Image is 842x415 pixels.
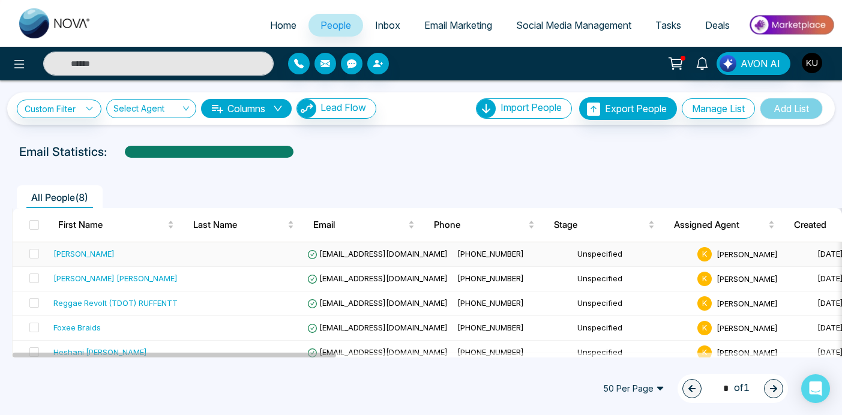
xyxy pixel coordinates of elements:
span: [EMAIL_ADDRESS][DOMAIN_NAME] [307,298,448,308]
div: [PERSON_NAME] [53,248,115,260]
a: Email Marketing [412,14,504,37]
a: Home [258,14,308,37]
span: [PERSON_NAME] [717,323,778,332]
span: Home [270,19,296,31]
span: K [697,345,712,360]
th: Email [304,208,424,242]
button: AVON AI [717,52,790,75]
a: People [308,14,363,37]
button: Columnsdown [201,99,292,118]
img: Nova CRM Logo [19,8,91,38]
span: Social Media Management [516,19,631,31]
span: AVON AI [741,56,780,71]
img: Lead Flow [297,99,316,118]
button: Export People [579,97,677,120]
th: Last Name [184,208,304,242]
span: First Name [58,218,165,232]
span: Export People [605,103,667,115]
a: Custom Filter [17,100,101,118]
span: down [273,104,283,113]
a: Tasks [643,14,693,37]
span: [PERSON_NAME] [717,347,778,357]
div: [PERSON_NAME] [PERSON_NAME] [53,272,178,284]
th: First Name [49,208,184,242]
span: of 1 [716,380,750,396]
span: Lead Flow [320,101,366,113]
span: [EMAIL_ADDRESS][DOMAIN_NAME] [307,273,448,283]
span: [PHONE_NUMBER] [457,249,524,258]
span: Deals [705,19,730,31]
div: Foxee Braids [53,321,101,333]
span: Tasks [655,19,681,31]
span: K [697,296,712,311]
span: Assigned Agent [674,218,766,232]
a: Social Media Management [504,14,643,37]
span: [EMAIL_ADDRESS][DOMAIN_NAME] [307,347,448,357]
td: Unspecified [573,291,693,316]
span: K [697,247,712,261]
span: [EMAIL_ADDRESS][DOMAIN_NAME] [307,249,448,258]
span: [PERSON_NAME] [717,249,778,258]
img: User Avatar [802,53,822,73]
span: [PERSON_NAME] [717,298,778,308]
td: Unspecified [573,341,693,365]
td: Unspecified [573,316,693,341]
span: [PHONE_NUMBER] [457,323,524,332]
span: Email Marketing [424,19,492,31]
div: Open Intercom Messenger [801,374,830,403]
span: [EMAIL_ADDRESS][DOMAIN_NAME] [307,323,448,332]
td: Unspecified [573,242,693,267]
img: Market-place.gif [748,11,835,38]
th: Assigned Agent [664,208,784,242]
th: Phone [424,208,544,242]
span: Email [313,218,406,232]
span: People [320,19,351,31]
span: Stage [554,218,646,232]
span: K [697,272,712,286]
span: Last Name [193,218,285,232]
td: Unspecified [573,267,693,291]
p: Email Statistics: [19,143,107,161]
span: Inbox [375,19,400,31]
th: Stage [544,208,664,242]
span: Phone [434,218,526,232]
span: Import People [501,101,562,113]
span: K [697,321,712,335]
span: All People ( 8 ) [26,191,93,203]
a: Lead FlowLead Flow [292,98,376,119]
a: Inbox [363,14,412,37]
div: Heshani [PERSON_NAME] [53,346,147,358]
button: Manage List [682,98,755,119]
span: [PERSON_NAME] [717,273,778,283]
span: [PHONE_NUMBER] [457,298,524,308]
span: [PHONE_NUMBER] [457,273,524,283]
img: Lead Flow [720,55,736,72]
div: Reggae Revolt (TDOT) RUFFENTT [53,297,178,309]
span: [PHONE_NUMBER] [457,347,524,357]
a: Deals [693,14,742,37]
span: 50 Per Page [595,379,673,398]
button: Lead Flow [296,98,376,119]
